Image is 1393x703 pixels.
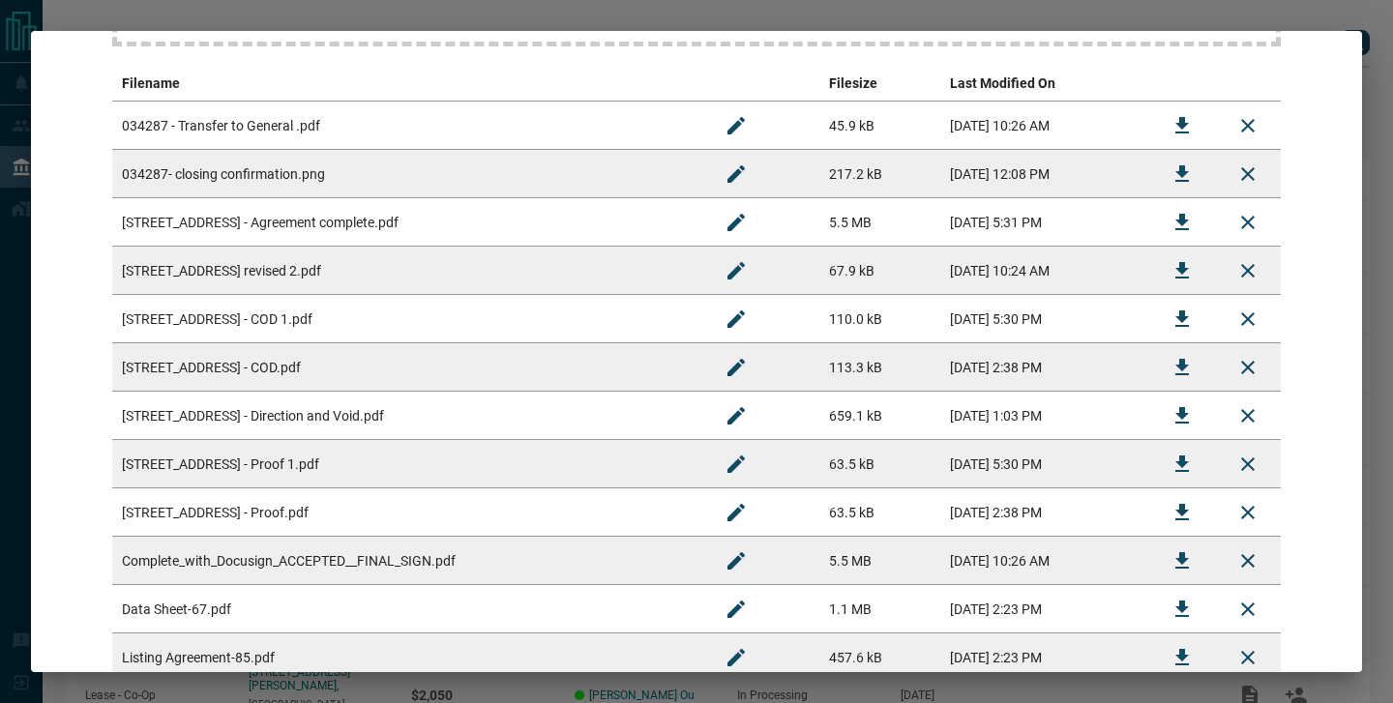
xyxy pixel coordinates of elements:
td: [DATE] 5:31 PM [940,198,1149,247]
td: [STREET_ADDRESS] - Proof 1.pdf [112,440,703,488]
td: 217.2 kB [819,150,940,198]
button: Download [1159,199,1205,246]
button: Download [1159,538,1205,584]
button: Rename [713,586,759,632]
button: Remove File [1225,489,1271,536]
td: [DATE] 5:30 PM [940,440,1149,488]
th: edit column [703,66,819,102]
button: Rename [713,393,759,439]
td: 034287 - Transfer to General .pdf [112,102,703,150]
th: Filesize [819,66,940,102]
th: download action column [1149,66,1215,102]
td: [DATE] 10:26 AM [940,537,1149,585]
td: 67.9 kB [819,247,940,295]
button: Rename [713,199,759,246]
td: 63.5 kB [819,488,940,537]
th: delete file action column [1215,66,1281,102]
td: [STREET_ADDRESS] - COD.pdf [112,343,703,392]
button: Rename [713,634,759,681]
td: [STREET_ADDRESS] - Agreement complete.pdf [112,198,703,247]
button: Rename [713,103,759,149]
button: Download [1159,344,1205,391]
button: Rename [713,538,759,584]
button: Remove File [1225,344,1271,391]
button: Remove File [1225,103,1271,149]
td: [DATE] 2:38 PM [940,488,1149,537]
td: [STREET_ADDRESS] - COD 1.pdf [112,295,703,343]
td: [DATE] 2:23 PM [940,585,1149,633]
button: Download [1159,248,1205,294]
td: [STREET_ADDRESS] - Proof.pdf [112,488,703,537]
button: Remove File [1225,586,1271,632]
button: Remove File [1225,199,1271,246]
th: Filename [112,66,703,102]
button: Download [1159,103,1205,149]
td: 113.3 kB [819,343,940,392]
button: Rename [713,344,759,391]
button: Remove File [1225,538,1271,584]
button: Remove File [1225,393,1271,439]
td: 034287- closing confirmation.png [112,150,703,198]
button: Rename [713,296,759,342]
td: 1.1 MB [819,585,940,633]
td: [DATE] 12:08 PM [940,150,1149,198]
button: Remove File [1225,248,1271,294]
button: Rename [713,441,759,487]
button: Download [1159,489,1205,536]
td: 110.0 kB [819,295,940,343]
button: Remove File [1225,441,1271,487]
td: Data Sheet-67.pdf [112,585,703,633]
td: [DATE] 10:24 AM [940,247,1149,295]
td: [DATE] 2:23 PM [940,633,1149,682]
td: [DATE] 2:38 PM [940,343,1149,392]
button: Download [1159,634,1205,681]
td: [STREET_ADDRESS] - Direction and Void.pdf [112,392,703,440]
td: [STREET_ADDRESS] revised 2.pdf [112,247,703,295]
button: Rename [713,248,759,294]
button: Download [1159,393,1205,439]
td: Complete_with_Docusign_ACCEPTED__FINAL_SIGN.pdf [112,537,703,585]
button: Remove File [1225,634,1271,681]
button: Download [1159,586,1205,632]
th: Last Modified On [940,66,1149,102]
td: 45.9 kB [819,102,940,150]
td: Listing Agreement-85.pdf [112,633,703,682]
button: Download [1159,151,1205,197]
button: Download [1159,441,1205,487]
td: [DATE] 1:03 PM [940,392,1149,440]
td: 63.5 kB [819,440,940,488]
button: Remove File [1225,151,1271,197]
td: 659.1 kB [819,392,940,440]
td: [DATE] 10:26 AM [940,102,1149,150]
button: Remove File [1225,296,1271,342]
button: Rename [713,151,759,197]
td: 457.6 kB [819,633,940,682]
button: Download [1159,296,1205,342]
td: 5.5 MB [819,537,940,585]
td: [DATE] 5:30 PM [940,295,1149,343]
button: Rename [713,489,759,536]
td: 5.5 MB [819,198,940,247]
